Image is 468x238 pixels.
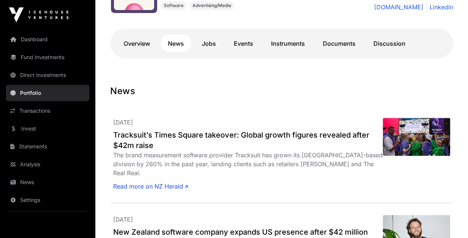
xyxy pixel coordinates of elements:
a: Events [226,35,261,52]
a: Settings [6,192,89,208]
p: [DATE] [113,118,383,127]
iframe: Chat Widget [431,202,468,238]
a: Analysis [6,156,89,173]
img: Icehouse Ventures Logo [9,7,69,22]
a: Read more on NZ Herald [113,182,188,191]
a: Fund Investments [6,49,89,65]
a: Portfolio [6,85,89,101]
a: Transactions [6,103,89,119]
a: Dashboard [6,31,89,48]
a: Documents [315,35,363,52]
a: Jobs [194,35,223,52]
a: Discussion [366,35,413,52]
img: XA3S5MC375FYVM5KLCVF5YCILU.JPG [383,118,450,156]
a: Direct Investments [6,67,89,83]
a: Overview [116,35,157,52]
a: Tracksuit’s Times Square takeover: Global growth figures revealed after $42m raise [113,130,383,151]
a: Instruments [264,35,312,52]
a: Statements [6,138,89,155]
a: LinkedIn [426,3,453,12]
a: [DOMAIN_NAME] [374,3,423,12]
span: Software [164,3,184,9]
a: News [6,174,89,190]
h1: News [110,85,453,97]
nav: Tabs [116,35,447,52]
a: Invest [6,120,89,137]
div: The brand measurement software provider Tracksuit has grown its [GEOGRAPHIC_DATA]-based division ... [113,151,383,177]
span: Advertising/Media [192,3,231,9]
a: News [160,35,191,52]
p: [DATE] [113,215,383,224]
